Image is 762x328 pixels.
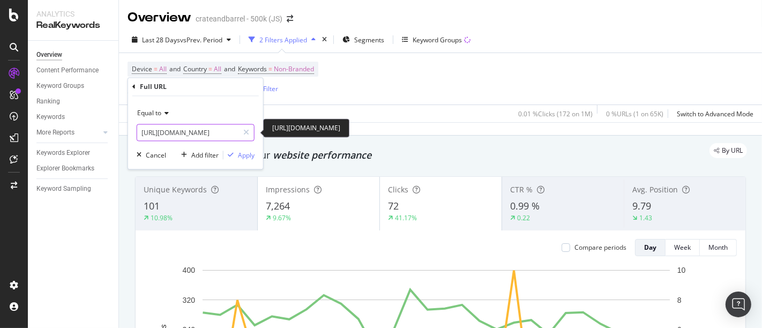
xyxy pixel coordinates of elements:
div: Ranking [36,96,60,107]
text: 400 [183,266,196,274]
button: Keyword Groups [398,31,475,48]
div: Compare periods [574,243,626,252]
text: 10 [677,266,686,274]
div: Week [674,243,691,252]
div: Apply [238,151,255,160]
a: Keyword Groups [36,80,111,92]
span: 0.99 % [510,199,540,212]
div: Full URL [140,82,167,91]
div: Switch to Advanced Mode [677,109,753,118]
button: Week [666,239,700,256]
span: Clicks [388,184,408,195]
div: legacy label [709,143,747,158]
span: Non-Branded [274,62,314,77]
button: Apply [223,150,255,161]
span: 7,264 [266,199,290,212]
text: 320 [183,296,196,304]
a: Ranking [36,96,111,107]
div: Keywords [36,111,65,123]
text: 8 [677,296,682,304]
div: 41.17% [395,213,417,222]
span: = [154,64,158,73]
div: 10.98% [151,213,173,222]
div: crateandbarrel - 500k (JS) [196,13,282,24]
a: Explorer Bookmarks [36,163,111,174]
button: Cancel [132,150,166,161]
button: Add filter [177,150,219,161]
a: Keywords Explorer [36,147,111,159]
button: Switch to Advanced Mode [673,105,753,122]
span: CTR % [510,184,533,195]
button: Last 28 DaysvsPrev. Period [128,31,235,48]
div: Day [644,243,656,252]
span: Segments [354,35,384,44]
button: Month [700,239,737,256]
button: Segments [338,31,389,48]
div: RealKeywords [36,19,110,32]
a: Content Performance [36,65,111,76]
div: [URL][DOMAIN_NAME] [263,118,349,137]
span: By URL [722,147,743,154]
span: Avg. Position [632,184,678,195]
span: = [208,64,212,73]
span: 9.79 [632,199,651,212]
span: 101 [144,199,160,212]
div: Add Filter [250,84,278,93]
span: = [268,64,272,73]
span: Unique Keywords [144,184,207,195]
span: Keywords [238,64,267,73]
div: 0 % URLs ( 1 on 65K ) [606,109,663,118]
span: Device [132,64,152,73]
div: Keyword Groups [36,80,84,92]
span: vs Prev. Period [180,35,222,44]
button: 2 Filters Applied [244,31,320,48]
a: Overview [36,49,111,61]
div: Content Performance [36,65,99,76]
span: Last 28 Days [142,35,180,44]
div: Keyword Sampling [36,183,91,195]
span: and [169,64,181,73]
div: Month [708,243,728,252]
div: 9.67% [273,213,291,222]
div: Overview [36,49,62,61]
div: Overview [128,9,191,27]
div: 0.01 % Clicks ( 172 on 1M ) [518,109,593,118]
span: Equal to [137,109,161,118]
div: Open Intercom Messenger [726,292,751,317]
div: arrow-right-arrow-left [287,15,293,23]
a: Keywords [36,111,111,123]
div: Add filter [191,151,219,160]
span: All [214,62,221,77]
div: Cancel [146,151,166,160]
div: Keyword Groups [413,35,462,44]
button: Day [635,239,666,256]
div: 2 Filters Applied [259,35,307,44]
div: More Reports [36,127,74,138]
span: Country [183,64,207,73]
div: Analytics [36,9,110,19]
div: 0.22 [517,213,530,222]
span: and [224,64,235,73]
div: Explorer Bookmarks [36,163,94,174]
a: More Reports [36,127,100,138]
span: All [159,62,167,77]
span: 72 [388,199,399,212]
a: Keyword Sampling [36,183,111,195]
div: 1.43 [639,213,652,222]
div: Keywords Explorer [36,147,90,159]
span: Impressions [266,184,310,195]
div: times [320,34,329,45]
